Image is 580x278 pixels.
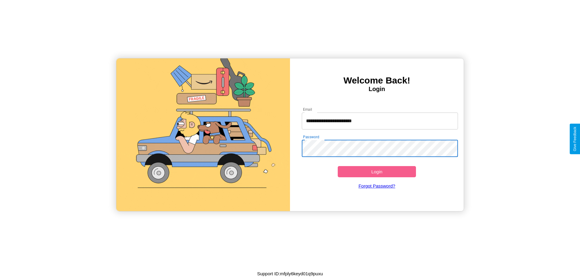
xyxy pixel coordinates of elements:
[116,58,290,211] img: gif
[290,86,464,93] h4: Login
[573,127,577,151] div: Give Feedback
[257,270,323,278] p: Support ID: mfply6keyd01q9puxu
[338,166,416,177] button: Login
[303,107,312,112] label: Email
[299,177,455,195] a: Forgot Password?
[303,134,319,139] label: Password
[290,75,464,86] h3: Welcome Back!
